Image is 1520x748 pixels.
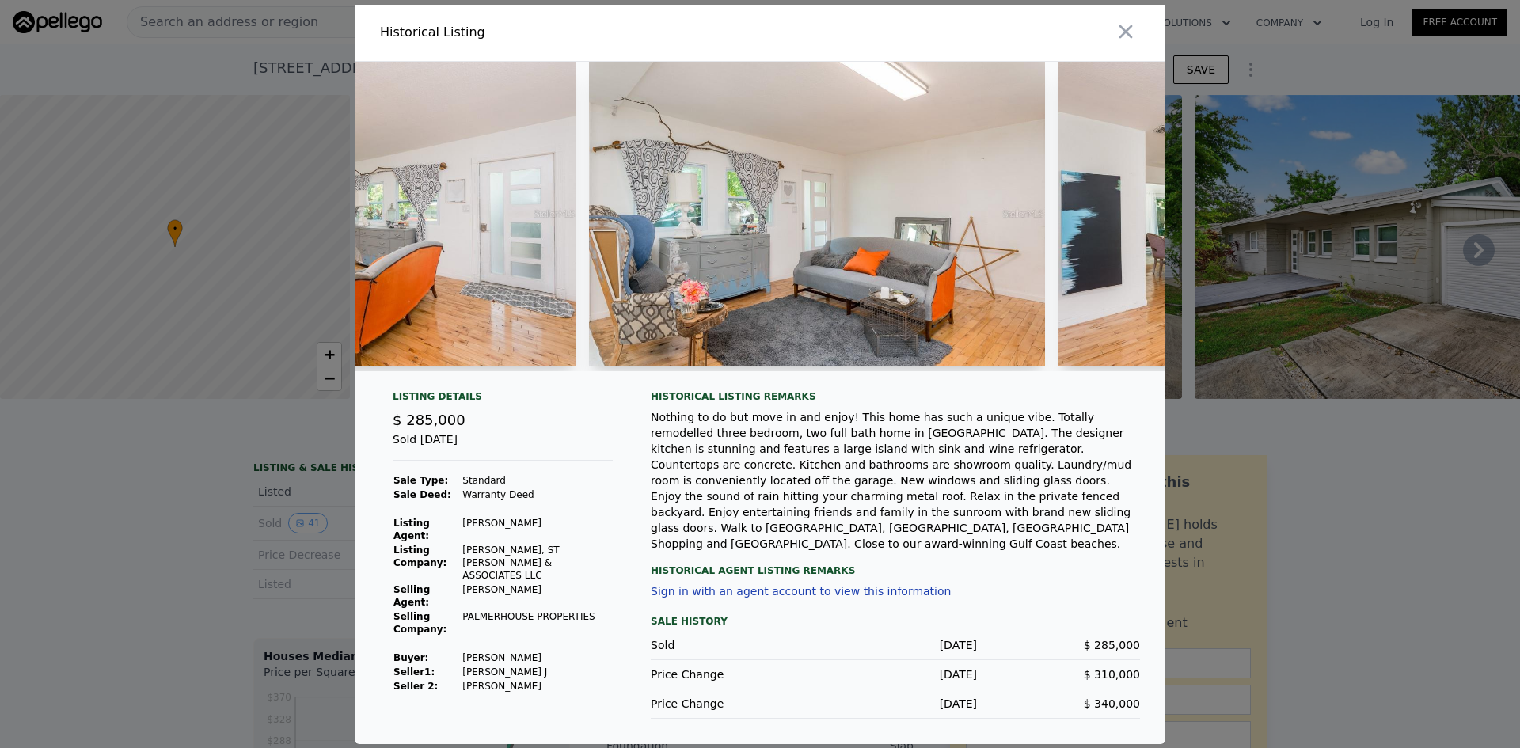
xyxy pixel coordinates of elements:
td: [PERSON_NAME] [462,679,613,693]
button: Sign in with an agent account to view this information [651,585,951,598]
div: Sale History [651,612,1140,631]
strong: Buyer : [393,652,428,663]
img: Property Img [1058,62,1514,366]
td: [PERSON_NAME], ST [PERSON_NAME] & ASSOCIATES LLC [462,543,613,583]
td: [PERSON_NAME] J [462,665,613,679]
div: Price Change [651,666,814,682]
div: Sold [DATE] [393,431,613,461]
div: [DATE] [814,637,977,653]
div: [DATE] [814,696,977,712]
img: Property Img [589,62,1045,366]
td: [PERSON_NAME] [462,651,613,665]
div: Listing Details [393,390,613,409]
td: Warranty Deed [462,488,613,502]
span: $ 285,000 [1084,639,1140,651]
td: PALMERHOUSE PROPERTIES [462,609,613,636]
td: Standard [462,473,613,488]
div: Historical Listing remarks [651,390,1140,403]
strong: Seller 1 : [393,666,435,678]
div: Sold [651,637,814,653]
div: Price Change [651,696,814,712]
div: [DATE] [814,666,977,682]
div: Historical Agent Listing Remarks [651,552,1140,577]
td: [PERSON_NAME] [462,583,613,609]
strong: Selling Agent: [393,584,430,608]
span: $ 285,000 [393,412,465,428]
strong: Sale Deed: [393,489,451,500]
strong: Listing Agent: [393,518,430,541]
strong: Sale Type: [393,475,448,486]
span: $ 340,000 [1084,697,1140,710]
span: $ 310,000 [1084,668,1140,681]
td: [PERSON_NAME] [462,516,613,543]
strong: Selling Company: [393,611,446,635]
strong: Seller 2: [393,681,438,692]
strong: Listing Company: [393,545,446,568]
div: Historical Listing [380,23,754,42]
div: Nothing to do but move in and enjoy! This home has such a unique vibe. Totally remodelled three b... [651,409,1140,552]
